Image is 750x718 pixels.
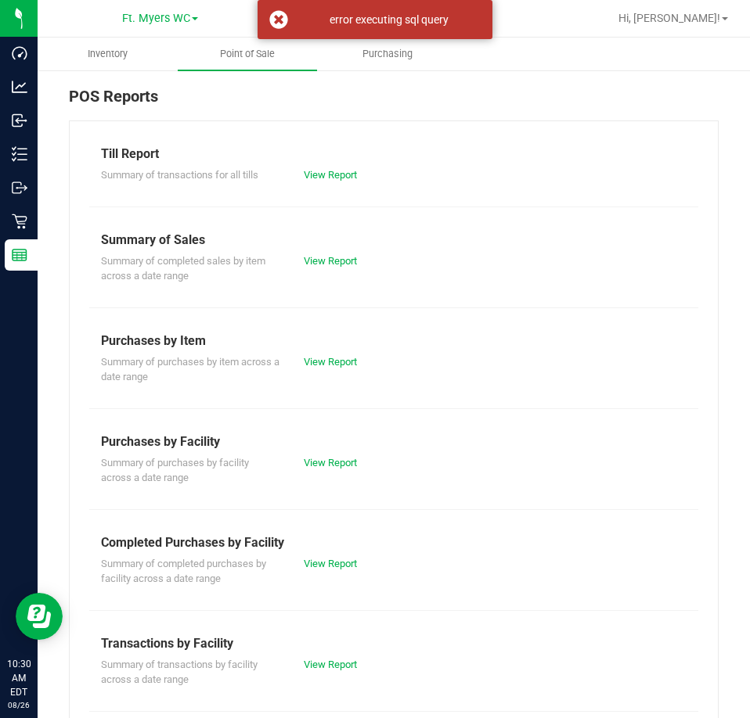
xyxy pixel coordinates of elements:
p: 08/26 [7,699,31,711]
span: Summary of transactions for all tills [101,169,258,181]
a: View Report [304,169,357,181]
div: POS Reports [69,84,719,120]
a: Inventory [38,38,178,70]
div: Purchases by Item [101,332,687,350]
span: Summary of transactions by facility across a date range [101,659,258,686]
p: 10:30 AM EDT [7,657,31,699]
div: Till Report [101,145,687,163]
span: Purchasing [341,47,434,61]
a: View Report [304,457,357,468]
inline-svg: Dashboard [12,45,27,61]
span: Inventory [67,47,149,61]
a: Point of Sale [178,38,318,70]
inline-svg: Inbound [12,113,27,128]
inline-svg: Reports [12,247,27,263]
span: Point of Sale [199,47,296,61]
inline-svg: Retail [12,214,27,229]
inline-svg: Analytics [12,79,27,95]
span: Summary of completed sales by item across a date range [101,255,265,282]
a: View Report [304,558,357,569]
inline-svg: Inventory [12,146,27,162]
span: Summary of purchases by facility across a date range [101,457,249,484]
div: Transactions by Facility [101,634,687,653]
span: Hi, [PERSON_NAME]! [618,12,720,24]
span: Ft. Myers WC [122,12,190,25]
div: error executing sql query [297,12,481,27]
div: Summary of Sales [101,231,687,250]
a: Purchasing [317,38,457,70]
div: Purchases by Facility [101,433,687,451]
inline-svg: Outbound [12,180,27,196]
a: View Report [304,356,357,368]
a: View Report [304,659,357,670]
a: View Report [304,255,357,267]
span: Summary of completed purchases by facility across a date range [101,558,266,585]
div: Completed Purchases by Facility [101,533,687,552]
iframe: Resource center [16,593,63,640]
span: Summary of purchases by item across a date range [101,356,279,383]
